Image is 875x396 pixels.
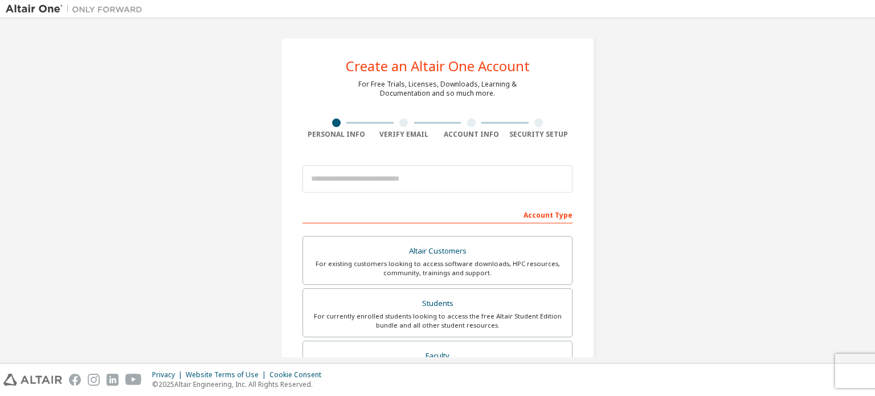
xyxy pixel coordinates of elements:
[310,348,565,364] div: Faculty
[437,130,505,139] div: Account Info
[358,80,517,98] div: For Free Trials, Licenses, Downloads, Learning & Documentation and so much more.
[310,259,565,277] div: For existing customers looking to access software downloads, HPC resources, community, trainings ...
[310,296,565,312] div: Students
[505,130,573,139] div: Security Setup
[69,374,81,386] img: facebook.svg
[107,374,118,386] img: linkedin.svg
[302,205,573,223] div: Account Type
[3,374,62,386] img: altair_logo.svg
[152,379,328,389] p: © 2025 Altair Engineering, Inc. All Rights Reserved.
[269,370,328,379] div: Cookie Consent
[302,130,370,139] div: Personal Info
[6,3,148,15] img: Altair One
[152,370,186,379] div: Privacy
[310,243,565,259] div: Altair Customers
[186,370,269,379] div: Website Terms of Use
[88,374,100,386] img: instagram.svg
[310,312,565,330] div: For currently enrolled students looking to access the free Altair Student Edition bundle and all ...
[125,374,142,386] img: youtube.svg
[346,59,530,73] div: Create an Altair One Account
[370,130,438,139] div: Verify Email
